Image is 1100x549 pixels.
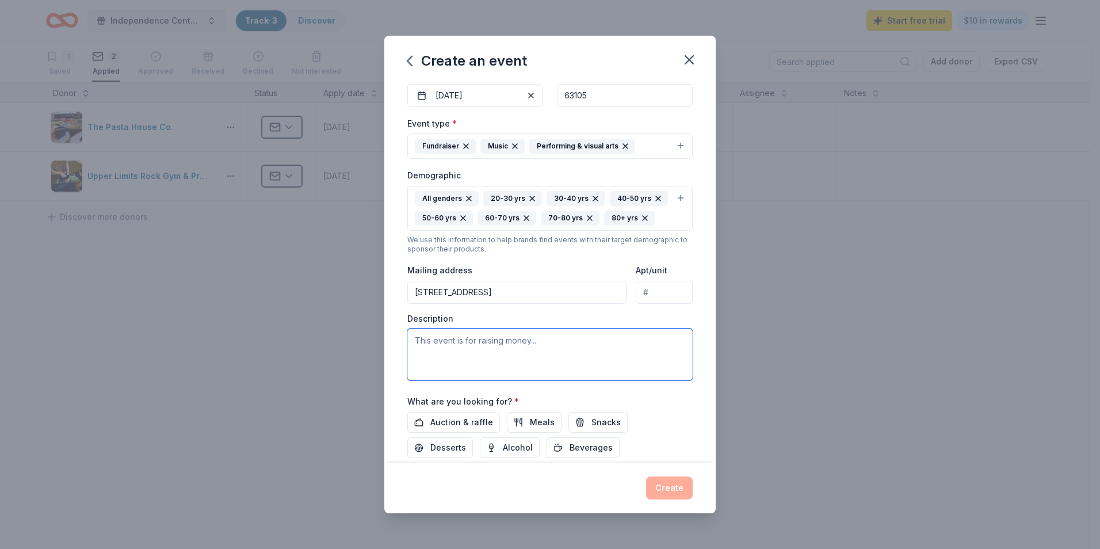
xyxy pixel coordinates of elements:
div: 30-40 yrs [547,191,605,206]
span: Auction & raffle [430,415,493,429]
span: Desserts [430,441,466,455]
div: Fundraiser [415,139,476,154]
button: Meals [507,412,562,433]
div: 20-30 yrs [483,191,542,206]
button: Auction & raffle [407,412,500,433]
div: Performing & visual arts [529,139,635,154]
div: 50-60 yrs [415,211,473,226]
span: Alcohol [503,441,533,455]
div: Music [480,139,525,154]
button: [DATE] [407,84,543,107]
div: Create an event [407,52,527,70]
div: 60-70 yrs [478,211,536,226]
div: 80+ yrs [604,211,655,226]
div: We use this information to help brands find events with their target demographic to sponsor their... [407,235,693,254]
span: Beverages [570,441,613,455]
input: 12345 (U.S. only) [557,84,693,107]
button: Alcohol [480,437,540,458]
button: All genders20-30 yrs30-40 yrs40-50 yrs50-60 yrs60-70 yrs70-80 yrs80+ yrs [407,186,693,231]
div: All genders [415,191,479,206]
label: Mailing address [407,265,472,276]
label: Event type [407,118,457,129]
span: Meals [530,415,555,429]
label: What are you looking for? [407,396,519,407]
button: Desserts [407,437,473,458]
input: Enter a US address [407,281,627,304]
label: Demographic [407,170,461,181]
button: Snacks [568,412,628,433]
label: Description [407,313,453,325]
label: Apt/unit [636,265,667,276]
button: Beverages [547,437,620,458]
div: 40-50 yrs [610,191,668,206]
div: 70-80 yrs [541,211,599,226]
span: Snacks [591,415,621,429]
button: FundraiserMusicPerforming & visual arts [407,134,693,159]
input: # [636,281,693,304]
